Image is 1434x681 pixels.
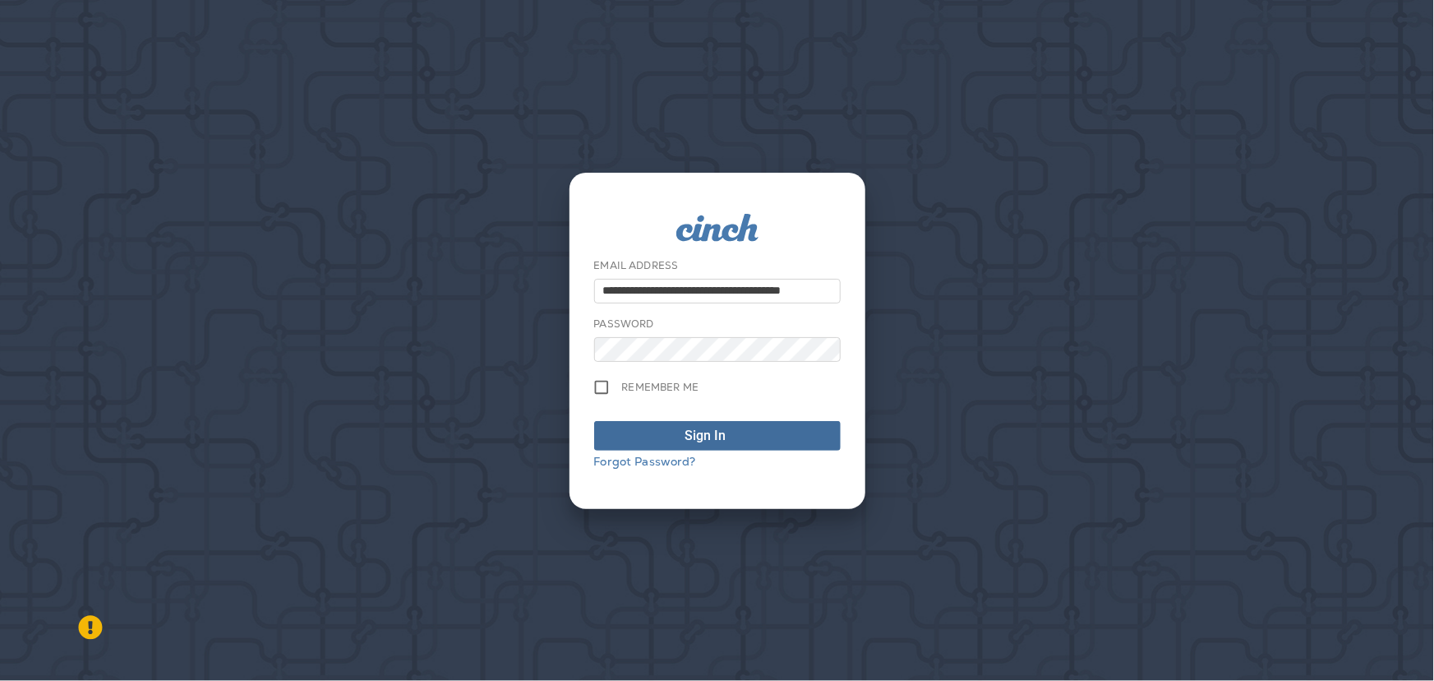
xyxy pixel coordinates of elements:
label: Email Address [594,259,679,272]
label: Password [594,317,654,331]
span: Remember me [622,381,699,394]
div: Sign In [685,426,726,446]
a: Forgot Password? [594,454,696,469]
button: Sign In [594,421,841,451]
